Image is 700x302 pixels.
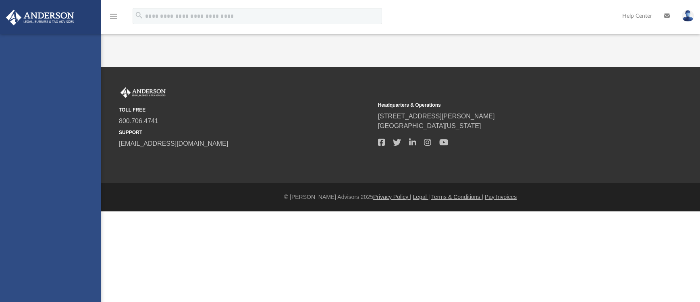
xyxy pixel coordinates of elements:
a: Terms & Conditions | [431,194,483,200]
small: SUPPORT [119,129,372,136]
img: Anderson Advisors Platinum Portal [119,87,167,98]
div: © [PERSON_NAME] Advisors 2025 [101,193,700,201]
small: Headquarters & Operations [378,101,631,109]
a: Legal | [413,194,430,200]
small: TOLL FREE [119,106,372,114]
i: search [135,11,143,20]
a: [GEOGRAPHIC_DATA][US_STATE] [378,122,481,129]
a: menu [109,15,118,21]
img: User Pic [682,10,694,22]
a: [EMAIL_ADDRESS][DOMAIN_NAME] [119,140,228,147]
i: menu [109,11,118,21]
a: [STREET_ADDRESS][PERSON_NAME] [378,113,495,120]
img: Anderson Advisors Platinum Portal [4,10,77,25]
a: Privacy Policy | [373,194,411,200]
a: Pay Invoices [485,194,517,200]
a: 800.706.4741 [119,118,158,124]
